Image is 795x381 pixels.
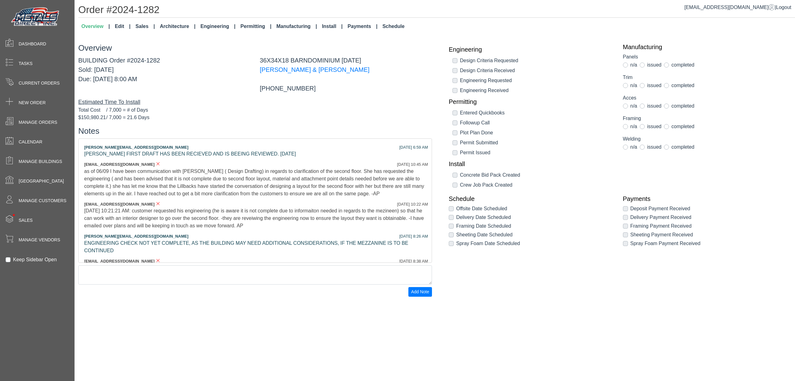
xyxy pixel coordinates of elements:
[399,144,428,151] div: [DATE] 6:59 AM
[84,202,155,207] span: [EMAIL_ADDRESS][DOMAIN_NAME]
[19,217,33,224] span: Sales
[19,158,62,165] span: Manage Buildings
[84,168,426,197] div: as of 06/09 I have been communication with [PERSON_NAME] ( Design Drafting) in regards to clarifi...
[449,195,614,202] a: Schedule
[623,195,788,202] a: Payments
[78,126,432,136] h3: Notes
[9,6,62,29] img: Metals Direct Inc Logo
[456,222,511,230] label: Framing Date Scheduled
[157,20,198,33] a: Architecture
[78,4,795,18] h1: Order #2024-1282
[255,56,437,93] div: 36X34X18 BARNDOMINIUM [DATE] [PHONE_NUMBER]
[84,234,189,239] span: [PERSON_NAME][EMAIL_ADDRESS][DOMAIN_NAME]
[456,240,520,247] label: Spray Foam Date Scheduled
[78,114,432,121] div: / 7,000 = 21.6 Days
[345,20,380,33] a: Payments
[19,237,60,243] span: Manage Vendors
[19,41,46,47] span: Dashboard
[397,161,428,168] div: [DATE] 10:45 AM
[198,20,238,33] a: Engineering
[274,20,320,33] a: Manufacturing
[6,205,22,225] span: •
[19,119,57,126] span: Manage Orders
[78,43,432,53] h3: Overview
[84,145,189,150] span: [PERSON_NAME][EMAIL_ADDRESS][DOMAIN_NAME]
[320,20,345,33] a: Install
[13,256,57,263] label: Keep Sidebar Open
[84,259,155,263] span: [EMAIL_ADDRESS][DOMAIN_NAME]
[399,233,428,239] div: [DATE] 8:26 AM
[78,114,106,121] span: $150,980.21
[776,5,791,10] span: Logout
[74,56,255,93] div: BUILDING Order #2024-1282 Sold: [DATE] Due: [DATE] 8:00 AM
[449,98,614,105] a: Permitting
[456,205,507,212] label: Offsite Date Scheduled
[133,20,157,33] a: Sales
[78,106,432,114] div: / 7,000 = # of Days
[630,222,692,230] label: Framing Payment Received
[456,231,512,239] label: Sheeting Date Scheduled
[84,150,426,158] div: [PERSON_NAME] FIRST DRAFT HAS BEEN RECIEVED AND IS BEEING REVIEWED. [DATE]
[630,205,690,212] label: Deposit Payment Received
[260,66,370,73] a: [PERSON_NAME] & [PERSON_NAME]
[411,289,429,294] span: Add Note
[19,100,46,106] span: New Order
[397,201,428,207] div: [DATE] 10:22 AM
[84,207,426,230] div: [DATE] 10:21:21 AM: customer requested his engineering (he is aware it is not complete due to inf...
[19,139,42,145] span: Calendar
[19,60,33,67] span: Tasks
[449,160,614,168] a: Install
[238,20,274,33] a: Permitting
[408,287,432,297] button: Add Note
[456,214,511,221] label: Delivery Date Scheduled
[78,106,106,114] span: Total Cost
[78,98,432,106] div: Estimated Time To Install
[684,5,775,10] a: [EMAIL_ADDRESS][DOMAIN_NAME]
[112,20,133,33] a: Edit
[84,162,155,167] span: [EMAIL_ADDRESS][DOMAIN_NAME]
[19,197,66,204] span: Manage Customers
[630,231,693,239] label: Sheeting Payment Received
[623,43,788,51] a: Manufacturing
[19,80,60,86] span: Current Orders
[380,20,407,33] a: Schedule
[79,20,112,33] a: Overview
[19,178,64,184] span: [GEOGRAPHIC_DATA]
[399,258,428,264] div: [DATE] 8:38 AM
[630,214,692,221] label: Delivery Payment Received
[630,240,701,247] label: Spray Foam Payment Received
[84,239,426,254] div: ENGINEERING CHECK NOT YET COMPLETE, AS THE BUILDING MAY NEED ADDITIONAL CONSIDERATIONS, IF THE ME...
[449,46,614,53] a: Engineering
[684,4,791,11] div: |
